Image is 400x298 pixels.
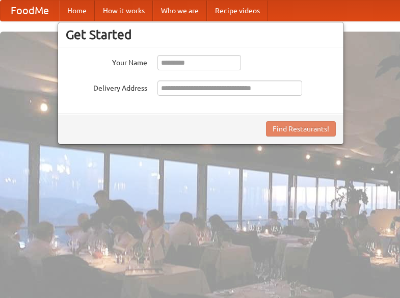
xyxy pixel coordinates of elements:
[66,80,147,93] label: Delivery Address
[66,27,336,42] h3: Get Started
[66,55,147,68] label: Your Name
[153,1,207,21] a: Who we are
[59,1,95,21] a: Home
[207,1,268,21] a: Recipe videos
[1,1,59,21] a: FoodMe
[266,121,336,137] button: Find Restaurants!
[95,1,153,21] a: How it works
